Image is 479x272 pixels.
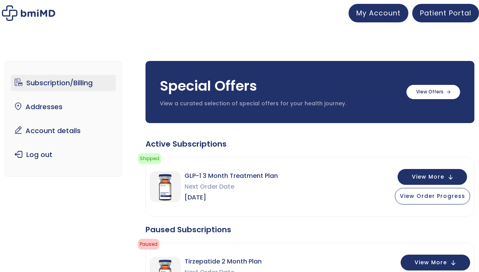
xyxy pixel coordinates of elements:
[146,224,474,235] div: Paused Subscriptions
[11,75,116,91] a: Subscription/Billing
[395,188,470,204] button: View Order Progress
[184,181,278,192] span: Next Order Date
[146,139,474,149] div: Active Subscriptions
[5,61,122,177] nav: Account pages
[11,147,116,163] a: Log out
[400,192,465,200] span: View Order Progress
[398,169,467,185] button: View More
[401,255,470,270] button: View More
[160,76,398,96] h3: Special Offers
[2,5,55,21] img: My account
[415,260,447,265] span: View More
[11,99,116,115] a: Addresses
[356,8,401,18] span: My Account
[184,192,278,203] span: [DATE]
[184,171,278,181] span: GLP-1 3 Month Treatment Plan
[11,123,116,139] a: Account details
[349,4,408,22] a: My Account
[160,100,398,108] p: View a curated selection of special offers for your health journey.
[138,153,161,164] span: Shipped
[412,4,479,22] a: Patient Portal
[420,8,471,18] span: Patient Portal
[412,174,444,179] span: View More
[138,239,159,250] span: Paused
